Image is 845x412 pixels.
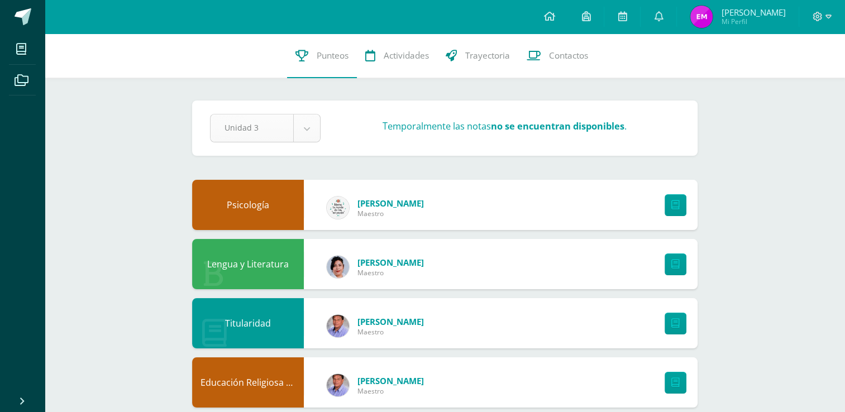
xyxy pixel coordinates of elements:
[465,50,510,61] span: Trayectoria
[211,114,320,142] a: Unidad 3
[357,198,424,209] span: [PERSON_NAME]
[192,239,304,289] div: Lengua y Literatura
[317,50,348,61] span: Punteos
[357,327,424,337] span: Maestro
[549,50,588,61] span: Contactos
[357,209,424,218] span: Maestro
[327,197,349,219] img: 6d997b708352de6bfc4edc446c29d722.png
[192,298,304,348] div: Titularidad
[327,374,349,396] img: 3f99dc8a7d7976e2e7dde9168a8ff500.png
[357,33,437,78] a: Actividades
[357,257,424,268] span: [PERSON_NAME]
[384,50,429,61] span: Actividades
[690,6,713,28] img: 7dfd6b5a14a22ee2b937448a9d7f29f4.png
[437,33,518,78] a: Trayectoria
[327,256,349,278] img: ff52b7a7aeb8409a6dc0d715e3e85e0f.png
[357,375,424,386] span: [PERSON_NAME]
[357,386,424,396] span: Maestro
[225,114,279,141] span: Unidad 3
[192,357,304,408] div: Educación Religiosa Escolar
[357,316,424,327] span: [PERSON_NAME]
[721,17,785,26] span: Mi Perfil
[192,180,304,230] div: Psicología
[721,7,785,18] span: [PERSON_NAME]
[327,315,349,337] img: 3f99dc8a7d7976e2e7dde9168a8ff500.png
[383,119,627,132] h3: Temporalmente las notas .
[518,33,596,78] a: Contactos
[491,119,624,132] strong: no se encuentran disponibles
[287,33,357,78] a: Punteos
[357,268,424,277] span: Maestro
